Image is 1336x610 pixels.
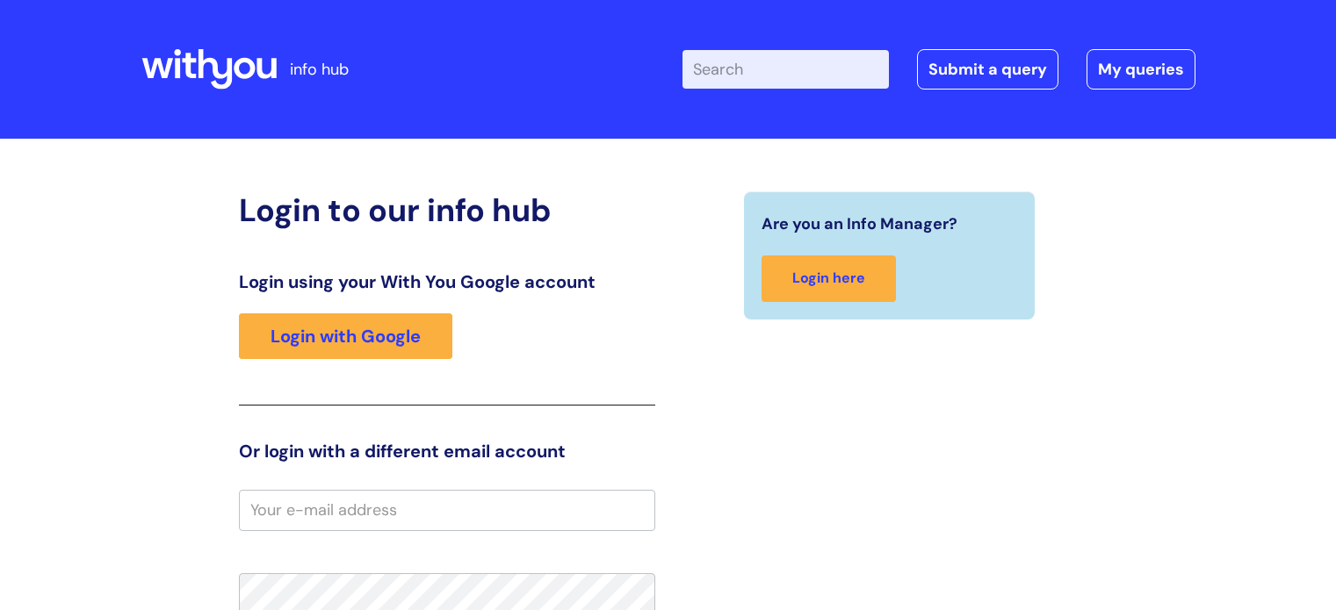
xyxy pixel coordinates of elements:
[917,49,1058,90] a: Submit a query
[1087,49,1195,90] a: My queries
[239,490,655,530] input: Your e-mail address
[290,55,349,83] p: info hub
[762,255,896,302] a: Login here
[239,313,452,359] a: Login with Google
[239,191,655,229] h2: Login to our info hub
[682,50,889,89] input: Search
[762,210,957,238] span: Are you an Info Manager?
[239,441,655,462] h3: Or login with a different email account
[239,271,655,292] h3: Login using your With You Google account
